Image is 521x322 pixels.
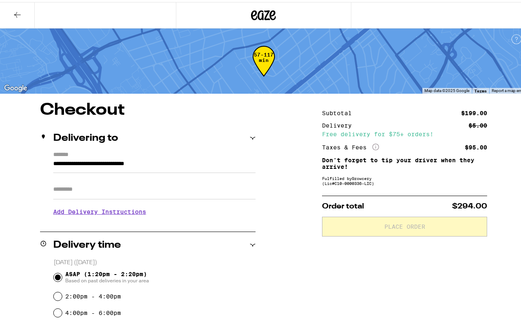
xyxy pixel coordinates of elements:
[54,257,256,265] p: [DATE] ([DATE])
[452,201,487,208] span: $294.00
[253,50,275,81] div: 57-117 min
[53,238,121,248] h2: Delivery time
[65,275,149,282] span: Based on past deliveries in your area
[384,222,425,227] span: Place Order
[424,86,469,91] span: Map data ©2025 Google
[322,174,487,184] div: Fulfilled by Growcery (Lic# C10-0000336-LIC )
[53,219,256,226] p: We'll contact you at when we arrive
[322,215,487,234] button: Place Order
[2,81,29,92] a: Open this area in Google Maps (opens a new window)
[465,142,487,148] div: $95.00
[65,269,149,282] span: ASAP (1:20pm - 2:20pm)
[469,121,487,126] div: $5.00
[322,155,487,168] p: Don't forget to tip your driver when they arrive!
[474,86,487,91] a: Terms
[322,121,358,126] div: Delivery
[322,129,487,135] div: Free delivery for $75+ orders!
[322,201,364,208] span: Order total
[53,131,118,141] h2: Delivering to
[322,142,379,149] div: Taxes & Fees
[65,308,121,314] label: 4:00pm - 6:00pm
[53,200,256,219] h3: Add Delivery Instructions
[40,100,256,116] h1: Checkout
[322,108,358,114] div: Subtotal
[2,81,29,92] img: Google
[65,291,121,298] label: 2:00pm - 4:00pm
[461,108,487,114] div: $199.00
